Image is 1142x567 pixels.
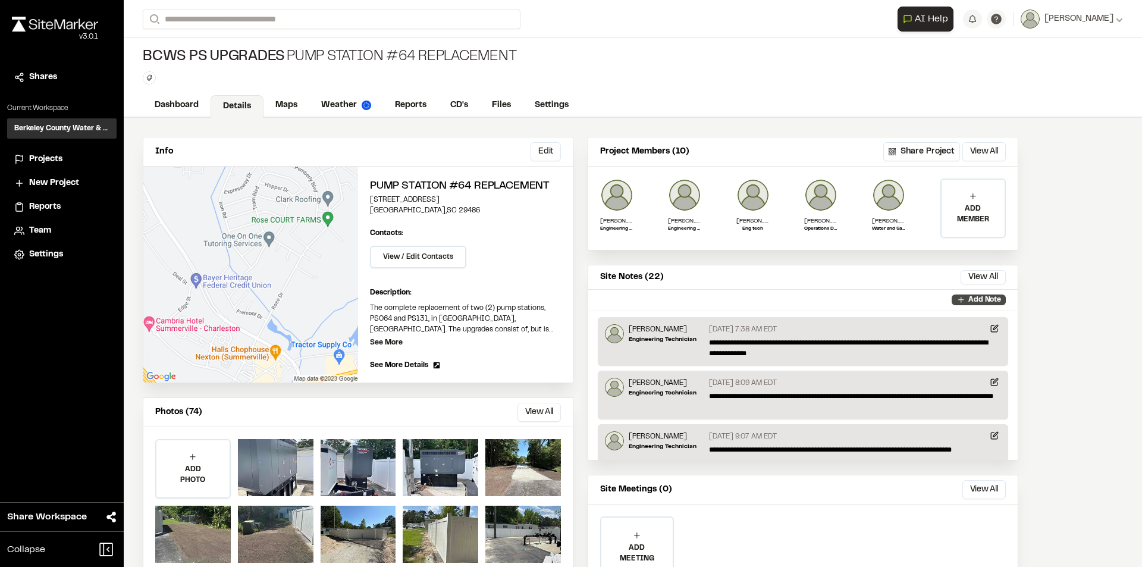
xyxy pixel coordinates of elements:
[309,94,383,117] a: Weather
[370,178,561,195] h2: Pump Station #64 Replacement
[1021,10,1040,29] img: User
[370,195,561,205] p: [STREET_ADDRESS]
[600,483,672,496] p: Site Meetings (0)
[12,17,98,32] img: rebrand.png
[12,32,98,42] div: Oh geez...please don't...
[736,178,770,212] img: Joseph
[362,101,371,110] img: precipai.png
[961,270,1006,284] button: View All
[600,178,633,212] img: Robert Gaskins
[605,378,624,397] img: Micah Trembath
[629,335,697,344] p: Engineering Technician
[709,431,777,442] p: [DATE] 9:07 AM EDT
[600,145,689,158] p: Project Members (10)
[370,360,428,371] span: See More Details
[29,71,57,84] span: Shares
[531,142,561,161] button: Edit
[629,431,697,442] p: [PERSON_NAME]
[143,10,164,29] button: Search
[601,543,673,564] p: ADD MEETING
[14,71,109,84] a: Shares
[370,287,561,298] p: Description:
[29,201,61,214] span: Reports
[143,48,516,67] div: Pump Station #64 Replacement
[370,228,403,239] p: Contacts:
[14,201,109,214] a: Reports
[480,94,523,117] a: Files
[872,178,905,212] img: Jimmy Crepeau
[14,153,109,166] a: Projects
[629,389,697,397] p: Engineering Technician
[600,225,633,233] p: Engineering Field Coordinator
[29,153,62,166] span: Projects
[263,94,309,117] a: Maps
[736,217,770,225] p: [PERSON_NAME]
[211,95,263,118] a: Details
[968,295,1001,305] p: Add Note
[156,464,230,485] p: ADD PHOTO
[517,403,561,422] button: View All
[7,103,117,114] p: Current Workspace
[29,248,63,261] span: Settings
[1021,10,1123,29] button: [PERSON_NAME]
[804,178,837,212] img: Jakob Koeniger
[915,12,948,26] span: AI Help
[600,217,633,225] p: [PERSON_NAME]
[29,224,51,237] span: Team
[962,142,1006,161] button: View All
[605,431,624,450] img: Micah Trembath
[155,145,173,158] p: Info
[383,94,438,117] a: Reports
[438,94,480,117] a: CD's
[155,406,202,419] p: Photos (74)
[600,271,664,284] p: Site Notes (22)
[29,177,79,190] span: New Project
[629,378,697,389] p: [PERSON_NAME]
[629,442,697,451] p: Engineering Technician
[370,205,561,216] p: [GEOGRAPHIC_DATA] , SC 29486
[143,94,211,117] a: Dashboard
[629,324,697,335] p: [PERSON_NAME]
[804,217,837,225] p: [PERSON_NAME]
[7,510,87,524] span: Share Workspace
[883,142,960,161] button: Share Project
[872,225,905,233] p: Water and Sanitation Director
[143,71,156,84] button: Edit Tags
[898,7,958,32] div: Open AI Assistant
[14,177,109,190] a: New Project
[14,248,109,261] a: Settings
[668,225,701,233] p: Engineering Technician
[872,217,905,225] p: [PERSON_NAME]
[605,324,624,343] img: Micah Trembath
[523,94,581,117] a: Settings
[709,324,777,335] p: [DATE] 7:38 AM EDT
[668,178,701,212] img: Micah Trembath
[962,480,1006,499] button: View All
[1044,12,1113,26] span: [PERSON_NAME]
[14,123,109,134] h3: Berkeley County Water & Sewer
[736,225,770,233] p: Eng tech
[942,203,1005,225] p: ADD MEMBER
[143,48,284,67] span: BCWS PS Upgrades
[14,224,109,237] a: Team
[709,378,777,389] p: [DATE] 8:09 AM EDT
[668,217,701,225] p: [PERSON_NAME]
[370,303,561,335] p: The complete replacement of two (2) pump stations, PS064 and PS131, in [GEOGRAPHIC_DATA], [GEOGRA...
[7,543,45,557] span: Collapse
[370,337,403,348] p: See More
[898,7,953,32] button: Open AI Assistant
[370,246,466,268] button: View / Edit Contacts
[804,225,837,233] p: Operations Director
